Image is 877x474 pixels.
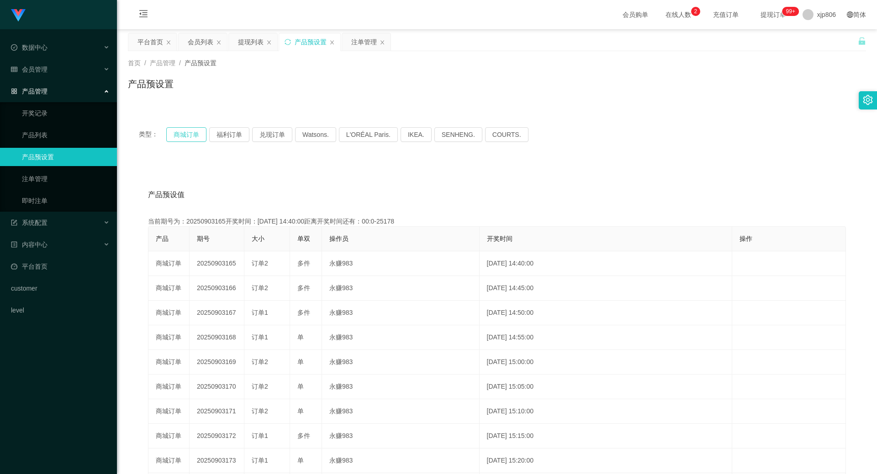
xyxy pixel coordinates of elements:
[22,126,110,144] a: 产品列表
[434,127,482,142] button: SENHENG.
[295,127,336,142] button: Watsons.
[156,235,169,242] span: 产品
[11,88,48,95] span: 产品管理
[252,284,268,292] span: 订单2
[197,235,210,242] span: 期号
[297,284,310,292] span: 多件
[128,77,174,91] h1: 产品预设置
[339,127,398,142] button: L'ORÉAL Paris.
[11,44,17,51] i: 图标: check-circle-o
[190,325,244,350] td: 20250903168
[401,127,432,142] button: IKEA.
[11,279,110,297] a: customer
[148,325,190,350] td: 商城订单
[148,350,190,375] td: 商城订单
[185,59,217,67] span: 产品预设置
[740,235,752,242] span: 操作
[322,325,480,350] td: 永赚983
[694,7,697,16] p: 2
[329,235,349,242] span: 操作员
[297,309,310,316] span: 多件
[190,251,244,276] td: 20250903165
[252,432,268,439] span: 订单1
[266,40,272,45] i: 图标: close
[252,457,268,464] span: 订单1
[216,40,222,45] i: 图标: close
[128,0,159,30] i: 图标: menu-fold
[148,217,846,226] div: 当前期号为：20250903165开奖时间：[DATE] 14:40:00距离开奖时间还有：00:0-25178
[480,448,732,473] td: [DATE] 15:20:00
[782,7,799,16] sup: 260
[148,375,190,399] td: 商城订单
[148,189,185,200] span: 产品预设值
[252,235,264,242] span: 大小
[22,192,110,210] a: 即时注单
[480,399,732,424] td: [DATE] 15:10:00
[148,251,190,276] td: 商城订单
[148,448,190,473] td: 商城订单
[480,251,732,276] td: [DATE] 14:40:00
[708,11,743,18] span: 充值订单
[128,59,141,67] span: 首页
[661,11,696,18] span: 在线人数
[190,424,244,448] td: 20250903172
[322,251,480,276] td: 永赚983
[190,276,244,301] td: 20250903166
[11,44,48,51] span: 数据中心
[190,448,244,473] td: 20250903173
[11,301,110,319] a: level
[150,59,175,67] span: 产品管理
[322,301,480,325] td: 永赚983
[295,33,327,51] div: 产品预设置
[480,276,732,301] td: [DATE] 14:45:00
[322,350,480,375] td: 永赚983
[691,7,700,16] sup: 2
[297,358,304,365] span: 单
[863,95,873,105] i: 图标: setting
[11,219,48,226] span: 系统配置
[238,33,264,51] div: 提现列表
[480,325,732,350] td: [DATE] 14:55:00
[11,66,48,73] span: 会员管理
[297,432,310,439] span: 多件
[322,399,480,424] td: 永赚983
[139,127,166,142] span: 类型：
[148,424,190,448] td: 商城订单
[297,260,310,267] span: 多件
[351,33,377,51] div: 注单管理
[329,40,335,45] i: 图标: close
[285,39,291,45] i: 图标: sync
[11,257,110,276] a: 图标: dashboard平台首页
[480,424,732,448] td: [DATE] 15:15:00
[485,127,528,142] button: COURTS.
[252,127,292,142] button: 兑现订单
[380,40,385,45] i: 图标: close
[166,127,206,142] button: 商城订单
[297,333,304,341] span: 单
[252,309,268,316] span: 订单1
[11,219,17,226] i: 图标: form
[297,407,304,415] span: 单
[297,383,304,390] span: 单
[166,40,171,45] i: 图标: close
[190,301,244,325] td: 20250903167
[487,235,512,242] span: 开奖时间
[847,11,853,18] i: 图标: global
[322,276,480,301] td: 永赚983
[297,235,310,242] span: 单双
[190,375,244,399] td: 20250903170
[252,383,268,390] span: 订单2
[22,148,110,166] a: 产品预设置
[148,301,190,325] td: 商城订单
[11,88,17,94] i: 图标: appstore-o
[148,399,190,424] td: 商城订单
[322,448,480,473] td: 永赚983
[252,358,268,365] span: 订单2
[11,9,26,22] img: logo.9652507e.png
[11,66,17,73] i: 图标: table
[188,33,213,51] div: 会员列表
[252,333,268,341] span: 订单1
[144,59,146,67] span: /
[322,375,480,399] td: 永赚983
[11,241,17,248] i: 图标: profile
